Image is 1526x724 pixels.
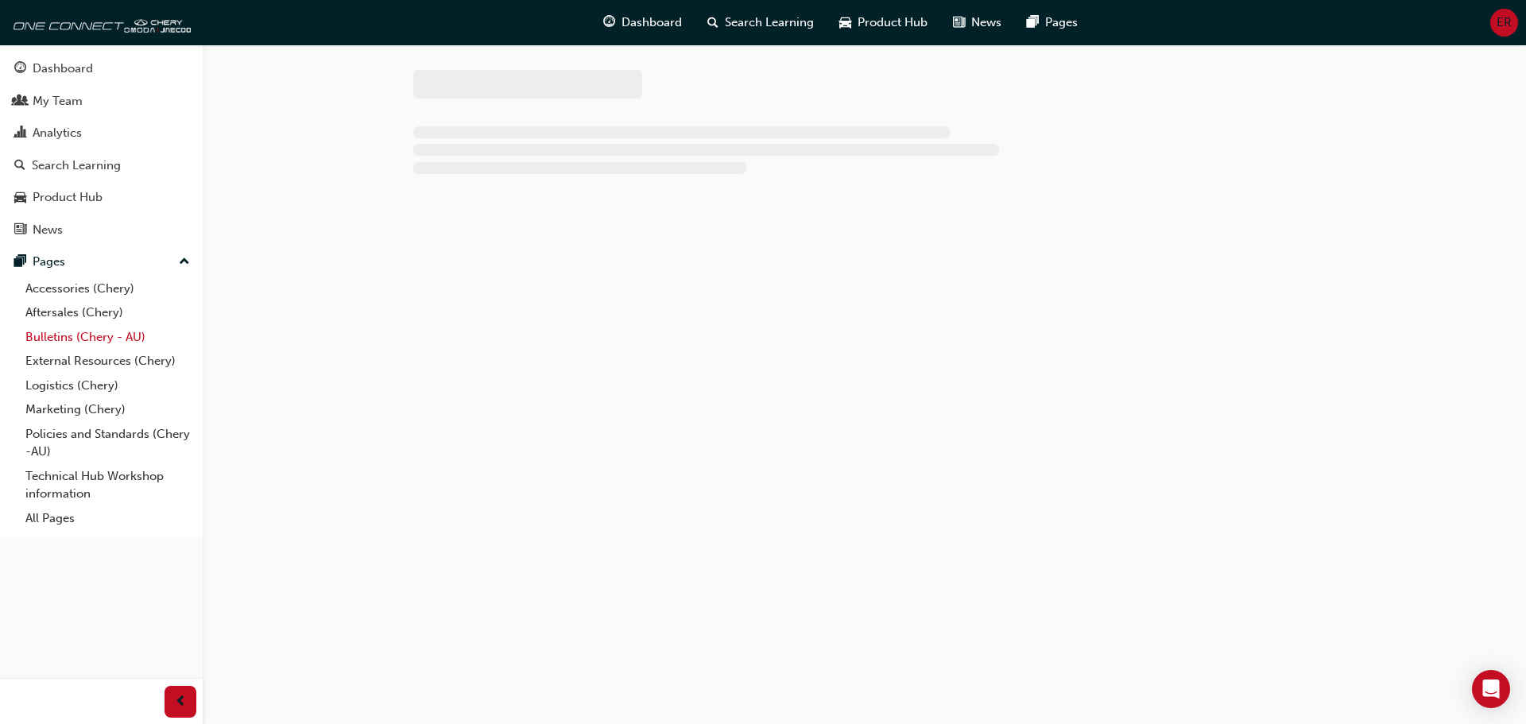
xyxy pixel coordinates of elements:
span: car-icon [14,191,26,205]
span: Dashboard [622,14,682,32]
div: Search Learning [32,157,121,175]
button: ER [1490,9,1518,37]
a: Bulletins (Chery - AU) [19,325,196,350]
span: pages-icon [14,255,26,269]
span: search-icon [14,159,25,173]
a: Accessories (Chery) [19,277,196,301]
a: guage-iconDashboard [591,6,695,39]
span: News [971,14,1001,32]
a: search-iconSearch Learning [695,6,827,39]
div: Pages [33,253,65,271]
span: news-icon [14,223,26,238]
a: pages-iconPages [1014,6,1090,39]
a: Product Hub [6,183,196,212]
button: Pages [6,247,196,277]
span: news-icon [953,13,965,33]
div: Open Intercom Messenger [1472,670,1510,708]
a: Policies and Standards (Chery -AU) [19,422,196,464]
a: Marketing (Chery) [19,397,196,422]
div: Dashboard [33,60,93,78]
a: Aftersales (Chery) [19,300,196,325]
span: Pages [1045,14,1078,32]
a: Dashboard [6,54,196,83]
a: Logistics (Chery) [19,374,196,398]
a: Analytics [6,118,196,148]
div: My Team [33,92,83,110]
a: Technical Hub Workshop information [19,464,196,506]
span: people-icon [14,95,26,109]
div: Analytics [33,124,82,142]
a: My Team [6,87,196,116]
a: news-iconNews [940,6,1014,39]
a: News [6,215,196,245]
span: guage-icon [603,13,615,33]
span: prev-icon [175,692,187,712]
span: guage-icon [14,62,26,76]
button: DashboardMy TeamAnalyticsSearch LearningProduct HubNews [6,51,196,247]
div: Product Hub [33,188,103,207]
span: car-icon [839,13,851,33]
a: car-iconProduct Hub [827,6,940,39]
span: Product Hub [858,14,928,32]
span: Search Learning [725,14,814,32]
a: Search Learning [6,151,196,180]
span: search-icon [707,13,718,33]
span: chart-icon [14,126,26,141]
a: All Pages [19,506,196,531]
a: External Resources (Chery) [19,349,196,374]
img: oneconnect [8,6,191,38]
span: ER [1497,14,1512,32]
span: up-icon [179,252,190,273]
div: News [33,221,63,239]
span: pages-icon [1027,13,1039,33]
